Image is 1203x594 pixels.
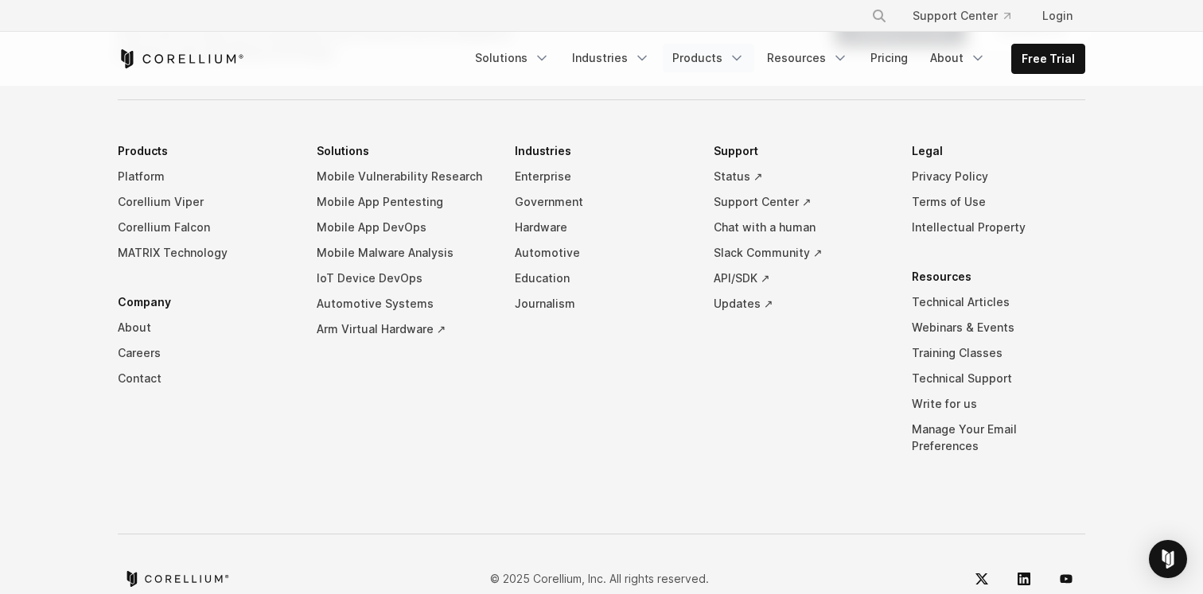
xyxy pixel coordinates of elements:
a: Arm Virtual Hardware ↗ [317,316,490,342]
div: Navigation Menu [118,138,1085,483]
a: Journalism [515,291,688,316]
a: MATRIX Technology [118,240,291,266]
a: Chat with a human [714,215,887,240]
a: Free Trial [1012,45,1084,73]
a: IoT Device DevOps [317,266,490,291]
a: Write for us [912,391,1085,417]
a: Intellectual Property [912,215,1085,240]
a: Training Classes [912,340,1085,366]
a: Technical Articles [912,289,1085,315]
a: Products [663,44,754,72]
a: Contact [118,366,291,391]
a: Education [515,266,688,291]
a: About [921,44,995,72]
a: Corellium Viper [118,189,291,215]
a: Terms of Use [912,189,1085,215]
a: Resources [757,44,858,72]
p: © 2025 Corellium, Inc. All rights reserved. [490,570,709,587]
a: Slack Community ↗ [714,240,887,266]
a: Hardware [515,215,688,240]
a: API/SDK ↗ [714,266,887,291]
a: Solutions [465,44,559,72]
a: About [118,315,291,340]
a: Pricing [861,44,917,72]
a: Careers [118,340,291,366]
a: Industries [563,44,660,72]
a: Mobile App DevOps [317,215,490,240]
a: Privacy Policy [912,164,1085,189]
a: Platform [118,164,291,189]
a: Automotive Systems [317,291,490,316]
a: Enterprise [515,164,688,189]
a: Corellium home [124,571,230,587]
a: Mobile Vulnerability Research [317,164,490,189]
a: Support Center ↗ [714,189,887,215]
div: Open Intercom Messenger [1149,540,1187,578]
button: Search [865,2,893,30]
a: Mobile Malware Analysis [317,240,490,266]
a: Mobile App Pentesting [317,189,490,215]
a: Automotive [515,240,688,266]
a: Corellium Home [118,49,244,68]
div: Navigation Menu [465,44,1085,74]
a: Support Center [900,2,1023,30]
a: Updates ↗ [714,291,887,316]
a: Login [1030,2,1085,30]
a: Corellium Falcon [118,215,291,240]
a: Government [515,189,688,215]
a: Status ↗ [714,164,887,189]
div: Navigation Menu [852,2,1085,30]
a: Technical Support [912,366,1085,391]
a: Manage Your Email Preferences [912,417,1085,459]
a: Webinars & Events [912,315,1085,340]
